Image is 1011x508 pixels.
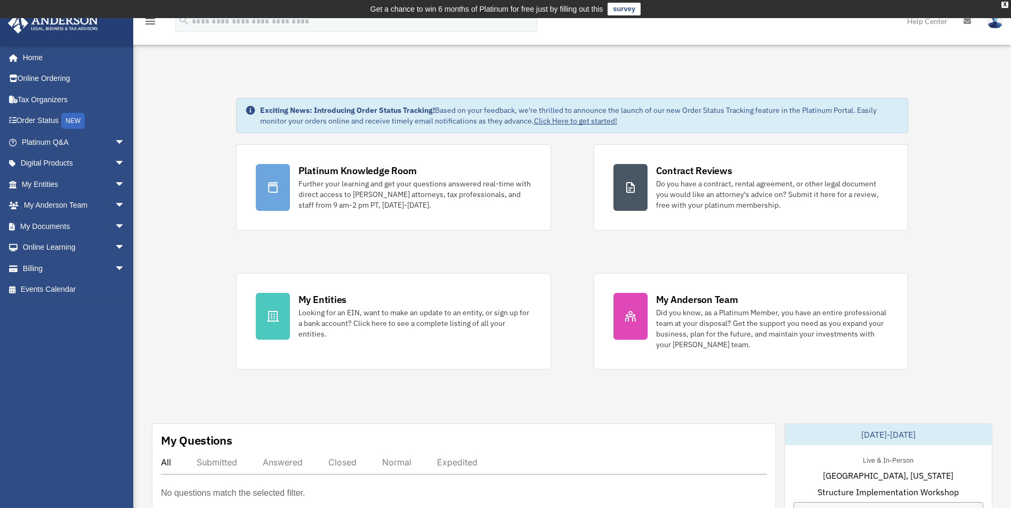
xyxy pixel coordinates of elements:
span: arrow_drop_down [115,258,136,280]
span: arrow_drop_down [115,237,136,259]
a: Online Ordering [7,68,141,89]
span: arrow_drop_down [115,216,136,237]
strong: Exciting News: Introducing Order Status Tracking! [260,105,435,115]
i: search [178,14,190,26]
div: My Anderson Team [656,293,738,306]
a: My Anderson Team Did you know, as a Platinum Member, you have an entire professional team at your... [594,273,909,370]
a: My Entities Looking for an EIN, want to make an update to an entity, or sign up for a bank accoun... [236,273,551,370]
a: My Documentsarrow_drop_down [7,216,141,237]
a: Platinum Knowledge Room Further your learning and get your questions answered real-time with dire... [236,144,551,231]
a: menu [144,19,157,28]
span: arrow_drop_down [115,153,136,175]
div: Contract Reviews [656,164,732,177]
span: [GEOGRAPHIC_DATA], [US_STATE] [823,469,953,482]
a: Order StatusNEW [7,110,141,132]
div: NEW [61,113,85,129]
div: Expedited [437,457,478,468]
div: Live & In-Person [854,454,922,465]
div: Normal [382,457,411,468]
span: arrow_drop_down [115,195,136,217]
div: All [161,457,171,468]
div: Submitted [197,457,237,468]
a: Digital Productsarrow_drop_down [7,153,141,174]
div: Do you have a contract, rental agreement, or other legal document you would like an attorney's ad... [656,178,889,210]
img: User Pic [987,13,1003,29]
div: Based on your feedback, we're thrilled to announce the launch of our new Order Status Tracking fe... [260,105,900,126]
div: Platinum Knowledge Room [298,164,417,177]
a: Contract Reviews Do you have a contract, rental agreement, or other legal document you would like... [594,144,909,231]
div: close [1001,2,1008,8]
div: Get a chance to win 6 months of Platinum for free just by filling out this [370,3,603,15]
span: arrow_drop_down [115,132,136,153]
a: Online Learningarrow_drop_down [7,237,141,258]
div: Did you know, as a Platinum Member, you have an entire professional team at your disposal? Get th... [656,307,889,350]
div: My Entities [298,293,346,306]
a: Home [7,47,136,68]
div: Looking for an EIN, want to make an update to an entity, or sign up for a bank account? Click her... [298,307,531,339]
i: menu [144,15,157,28]
div: Closed [328,457,357,468]
a: Tax Organizers [7,89,141,110]
span: Structure Implementation Workshop [818,486,959,498]
div: Answered [263,457,303,468]
div: Further your learning and get your questions answered real-time with direct access to [PERSON_NAM... [298,178,531,210]
div: [DATE]-[DATE] [785,424,992,445]
a: My Anderson Teamarrow_drop_down [7,195,141,216]
p: No questions match the selected filter. [161,486,305,501]
img: Anderson Advisors Platinum Portal [5,13,101,34]
span: arrow_drop_down [115,174,136,195]
a: survey [608,3,641,15]
a: Platinum Q&Aarrow_drop_down [7,132,141,153]
div: My Questions [161,432,232,448]
a: Click Here to get started! [534,116,617,126]
a: Billingarrow_drop_down [7,258,141,279]
a: My Entitiesarrow_drop_down [7,174,141,195]
a: Events Calendar [7,279,141,300]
